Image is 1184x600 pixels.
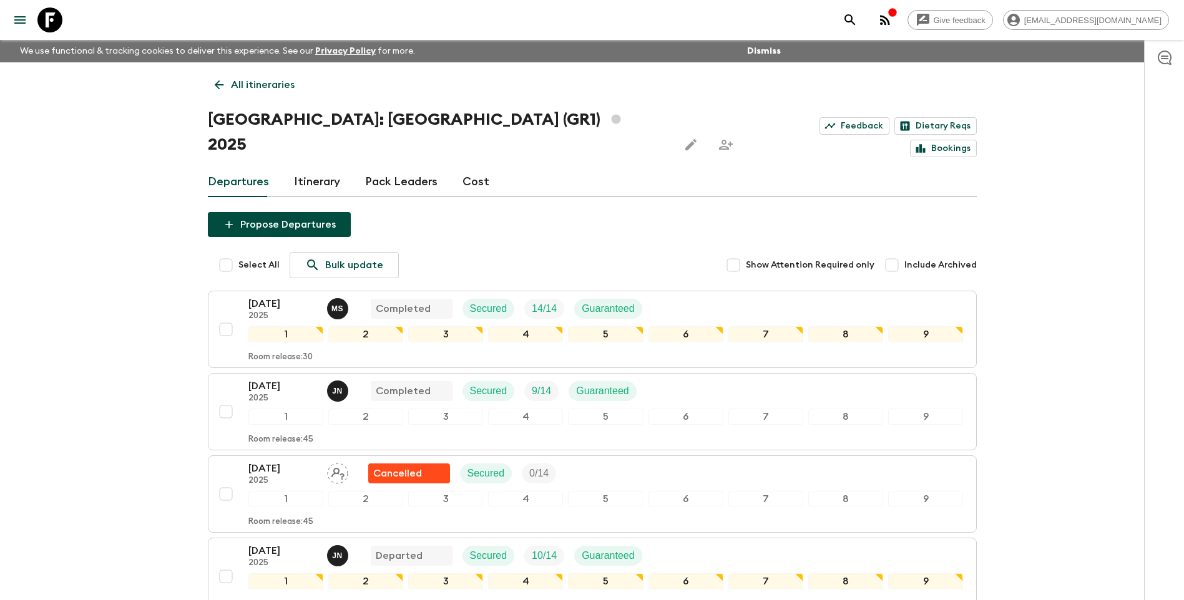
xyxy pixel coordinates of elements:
[248,558,317,568] p: 2025
[208,373,977,450] button: [DATE]2025Janita NurmiCompletedSecuredTrip FillGuaranteed123456789Room release:45
[470,384,507,399] p: Secured
[927,16,992,25] span: Give feedback
[488,326,563,342] div: 4
[470,301,507,316] p: Secured
[248,409,323,425] div: 1
[713,132,738,157] span: Share this itinerary
[208,291,977,368] button: [DATE]2025Magda SotiriadisCompletedSecuredTrip FillGuaranteed123456789Room release:30
[208,107,668,157] h1: [GEOGRAPHIC_DATA]: [GEOGRAPHIC_DATA] (GR1) 2025
[728,409,803,425] div: 7
[248,435,313,445] p: Room release: 45
[746,259,874,271] span: Show Attention Required only
[568,573,643,589] div: 5
[248,326,323,342] div: 1
[532,548,557,563] p: 10 / 14
[462,299,515,319] div: Secured
[524,299,564,319] div: Trip Fill
[470,548,507,563] p: Secured
[231,77,295,92] p: All itineraries
[467,466,505,481] p: Secured
[678,132,703,157] button: Edit this itinerary
[908,10,993,30] a: Give feedback
[15,40,420,62] p: We use functional & tracking cookies to deliver this experience. See our for more.
[532,301,557,316] p: 14 / 14
[524,546,564,566] div: Trip Fill
[248,573,323,589] div: 1
[648,409,723,425] div: 6
[408,326,483,342] div: 3
[820,117,889,135] a: Feedback
[238,259,280,271] span: Select All
[894,117,977,135] a: Dietary Reqs
[488,409,563,425] div: 4
[368,463,450,483] div: Flash Pack cancellation
[582,548,635,563] p: Guaranteed
[568,491,643,507] div: 5
[1017,16,1168,25] span: [EMAIL_ADDRESS][DOMAIN_NAME]
[460,463,512,483] div: Secured
[744,42,784,60] button: Dismiss
[290,252,399,278] a: Bulk update
[248,352,313,362] p: Room release: 30
[408,573,483,589] div: 3
[376,384,431,399] p: Completed
[576,384,629,399] p: Guaranteed
[808,491,883,507] div: 8
[808,573,883,589] div: 8
[328,573,403,589] div: 2
[568,326,643,342] div: 5
[648,326,723,342] div: 6
[529,466,549,481] p: 0 / 14
[7,7,32,32] button: menu
[294,167,340,197] a: Itinerary
[248,543,317,558] p: [DATE]
[376,301,431,316] p: Completed
[328,326,403,342] div: 2
[365,167,438,197] a: Pack Leaders
[488,491,563,507] div: 4
[208,212,351,237] button: Propose Departures
[248,476,317,486] p: 2025
[328,491,403,507] div: 2
[522,463,556,483] div: Trip Fill
[327,467,348,477] span: Assign pack leader
[910,140,977,157] a: Bookings
[327,549,351,559] span: Janita Nurmi
[648,491,723,507] div: 6
[208,455,977,533] button: [DATE]2025Assign pack leaderFlash Pack cancellationSecuredTrip Fill123456789Room release:45
[325,258,383,273] p: Bulk update
[838,7,863,32] button: search adventures
[728,326,803,342] div: 7
[376,548,423,563] p: Departed
[888,573,963,589] div: 9
[315,47,376,56] a: Privacy Policy
[248,311,317,321] p: 2025
[648,573,723,589] div: 6
[248,394,317,404] p: 2025
[248,296,317,311] p: [DATE]
[328,409,403,425] div: 2
[327,302,351,312] span: Magda Sotiriadis
[462,381,515,401] div: Secured
[582,301,635,316] p: Guaranteed
[248,379,317,394] p: [DATE]
[248,491,323,507] div: 1
[208,72,301,97] a: All itineraries
[408,409,483,425] div: 3
[208,167,269,197] a: Departures
[888,491,963,507] div: 9
[248,461,317,476] p: [DATE]
[808,409,883,425] div: 8
[462,167,489,197] a: Cost
[728,573,803,589] div: 7
[888,326,963,342] div: 9
[532,384,551,399] p: 9 / 14
[488,573,563,589] div: 4
[728,491,803,507] div: 7
[808,326,883,342] div: 8
[248,517,313,527] p: Room release: 45
[888,409,963,425] div: 9
[327,384,351,394] span: Janita Nurmi
[904,259,977,271] span: Include Archived
[373,466,422,481] p: Cancelled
